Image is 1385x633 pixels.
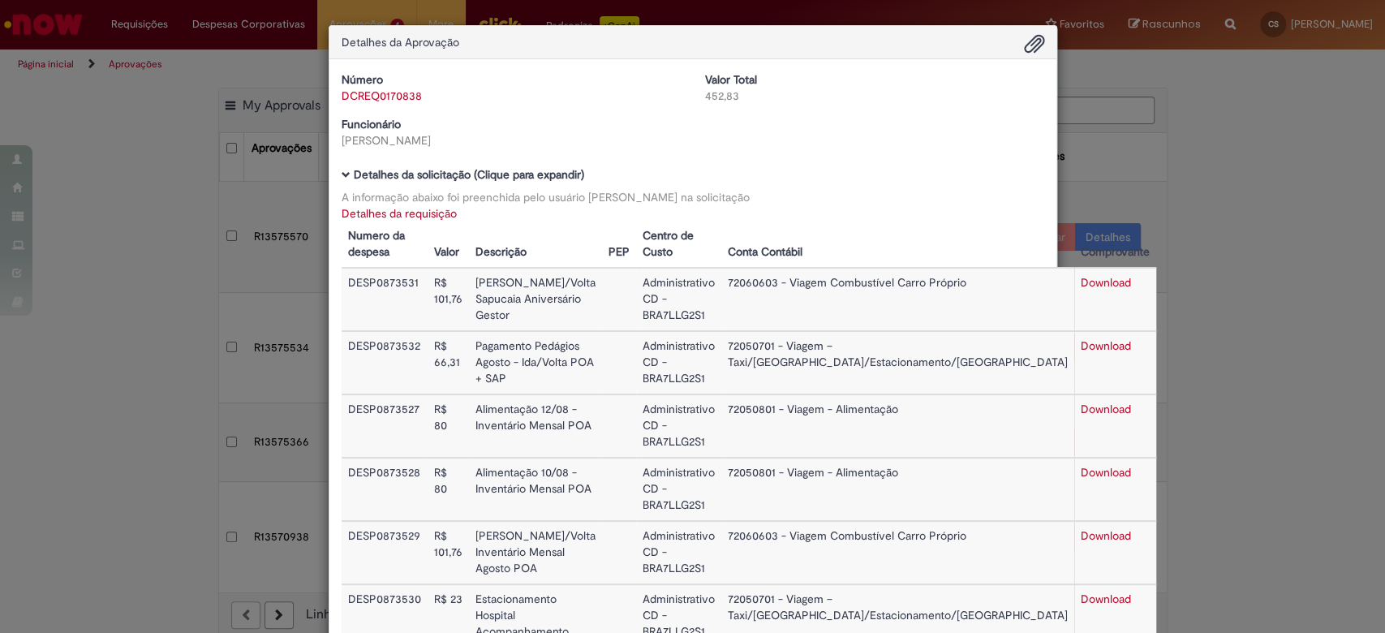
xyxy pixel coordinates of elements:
[705,88,1044,104] div: 452,83
[636,331,721,394] td: Administrativo CD - BRA7LLG2S1
[428,521,469,584] td: R$ 101,76
[721,521,1074,584] td: 72060603 - Viagem Combustível Carro Próprio
[1081,275,1131,290] a: Download
[705,72,757,87] b: Valor Total
[342,222,428,268] th: Numero da despesa
[428,331,469,394] td: R$ 66,31
[428,268,469,331] td: R$ 101,76
[636,222,721,268] th: Centro de Custo
[342,88,422,103] a: DCREQ0170838
[1081,528,1131,543] a: Download
[1081,402,1131,416] a: Download
[636,521,721,584] td: Administrativo CD - BRA7LLG2S1
[1074,222,1156,268] th: Comprovante
[342,331,428,394] td: DESP0873532
[428,458,469,521] td: R$ 80
[1081,592,1131,606] a: Download
[342,521,428,584] td: DESP0873529
[342,35,459,50] span: Detalhes da Aprovação
[428,394,469,458] td: R$ 80
[721,394,1074,458] td: 72050801 - Viagem - Alimentação
[721,331,1074,394] td: 72050701 - Viagem – Taxi/[GEOGRAPHIC_DATA]/Estacionamento/[GEOGRAPHIC_DATA]
[636,394,721,458] td: Administrativo CD - BRA7LLG2S1
[469,222,602,268] th: Descrição
[354,167,584,182] b: Detalhes da solicitação (Clique para expandir)
[342,117,401,131] b: Funcionário
[342,169,1044,181] h5: Detalhes da solicitação (Clique para expandir)
[342,458,428,521] td: DESP0873528
[342,268,428,331] td: DESP0873531
[428,222,469,268] th: Valor
[469,331,602,394] td: Pagamento Pedágios Agosto - Ida/Volta POA + SAP
[342,206,457,221] a: Detalhes da requisição
[636,268,721,331] td: Administrativo CD - BRA7LLG2S1
[721,458,1074,521] td: 72050801 - Viagem - Alimentação
[1081,338,1131,353] a: Download
[342,189,1044,205] div: A informação abaixo foi preenchida pelo usuário [PERSON_NAME] na solicitação
[342,394,428,458] td: DESP0873527
[342,72,383,87] b: Número
[721,222,1074,268] th: Conta Contábil
[636,458,721,521] td: Administrativo CD - BRA7LLG2S1
[342,132,681,149] div: [PERSON_NAME]
[469,458,602,521] td: Alimentação 10/08 - Inventário Mensal POA
[1081,465,1131,480] a: Download
[602,222,636,268] th: PEP
[469,394,602,458] td: Alimentação 12/08 - Inventário Mensal POA
[469,268,602,331] td: [PERSON_NAME]/Volta Sapucaia Aniversário Gestor
[469,521,602,584] td: [PERSON_NAME]/Volta Inventário Mensal Agosto POA
[721,268,1074,331] td: 72060603 - Viagem Combustível Carro Próprio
